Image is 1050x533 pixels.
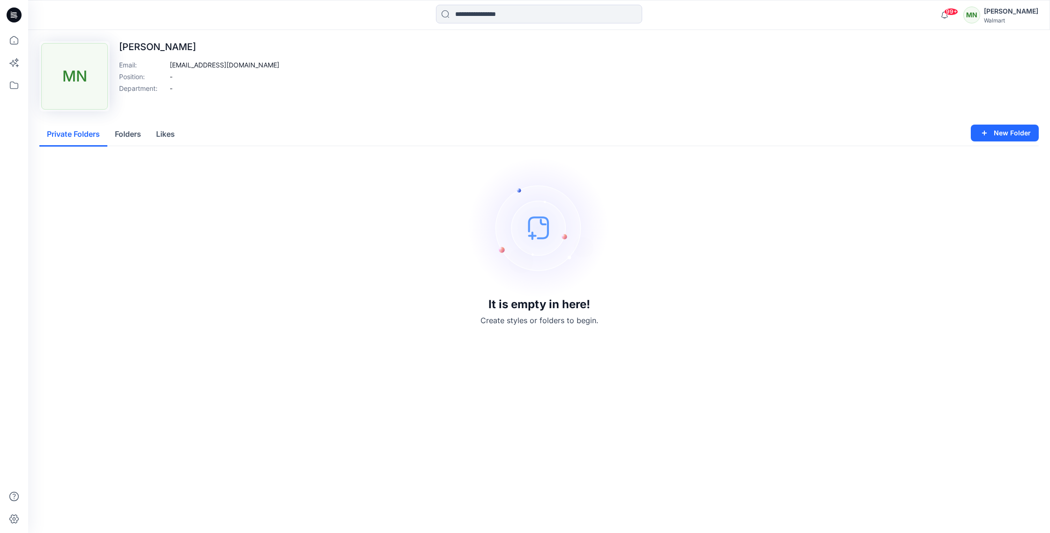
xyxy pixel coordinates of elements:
p: Position : [119,72,166,81]
p: Department : [119,83,166,93]
div: MN [41,43,108,110]
p: [EMAIL_ADDRESS][DOMAIN_NAME] [170,60,279,70]
div: [PERSON_NAME] [984,6,1038,17]
span: 99+ [944,8,958,15]
p: Email : [119,60,166,70]
button: Likes [149,123,182,147]
h3: It is empty in here! [488,298,590,311]
p: - [170,83,172,93]
button: Private Folders [39,123,107,147]
img: empty-state-image.svg [469,157,609,298]
p: [PERSON_NAME] [119,41,279,52]
p: Create styles or folders to begin. [480,315,598,326]
div: Walmart [984,17,1038,24]
button: Folders [107,123,149,147]
button: New Folder [971,125,1039,141]
p: - [170,72,172,81]
div: MN [963,7,980,23]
